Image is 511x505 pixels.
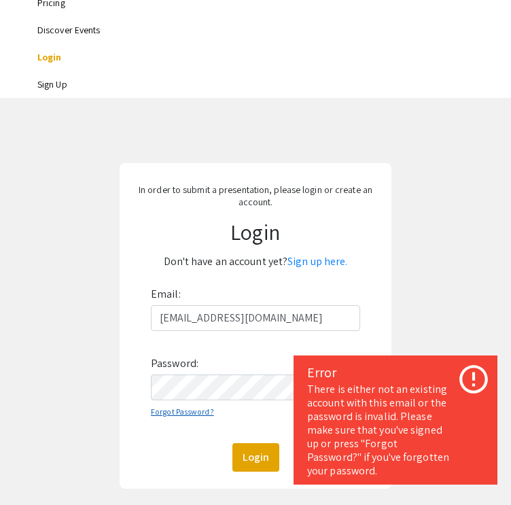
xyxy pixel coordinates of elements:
[125,251,387,273] p: Don't have an account yet?
[307,362,484,383] div: Error
[151,353,198,375] label: Password:
[37,51,62,63] a: Login
[37,24,101,36] a: Discover Events
[287,254,347,268] a: Sign up here.
[307,383,484,478] div: There is either not an existing account with this email or the password is invalid. Please make s...
[37,78,67,90] a: Sign Up
[151,406,214,417] a: Forgot Password?
[151,283,181,305] label: Email:
[125,219,387,245] h1: Login
[232,443,279,472] button: Login
[10,444,58,495] iframe: Chat
[125,184,387,208] p: In order to submit a presentation, please login or create an account.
